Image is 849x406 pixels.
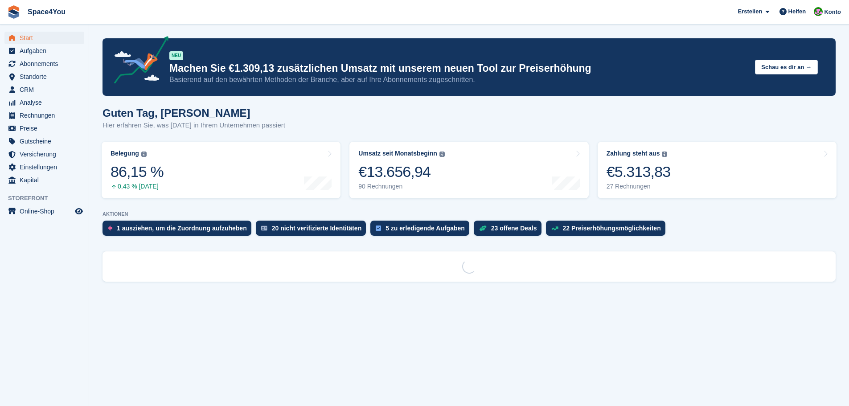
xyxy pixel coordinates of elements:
p: Hier erfahren Sie, was [DATE] in Ihrem Unternehmen passiert [103,120,285,131]
a: Umsatz seit Monatsbeginn €13.656,94 90 Rechnungen [349,142,588,198]
div: €5.313,83 [607,163,671,181]
div: Belegung [111,150,139,157]
span: Online-Shop [20,205,73,217]
div: 90 Rechnungen [358,183,445,190]
button: Schau es dir an → [755,60,818,74]
span: Helfen [788,7,806,16]
a: menu [4,148,84,160]
span: Analyse [20,96,73,109]
p: AKTIONEN [103,211,836,217]
img: price_increase_opportunities-93ffe204e8149a01c8c9dc8f82e8f89637d9d84a8eef4429ea346261dce0b2c0.svg [551,226,558,230]
p: Basierend auf den bewährten Methoden der Branche, aber auf Ihre Abonnements zugeschnitten. [169,75,748,85]
a: menu [4,83,84,96]
img: deal-1b604bf984904fb50ccaf53a9ad4b4a5d6e5aea283cecdc64d6e3604feb123c2.svg [479,225,487,231]
div: NEU [169,51,183,60]
a: menu [4,109,84,122]
div: 86,15 % [111,163,164,181]
a: menu [4,70,84,83]
div: 27 Rechnungen [607,183,671,190]
h1: Guten Tag, [PERSON_NAME] [103,107,285,119]
span: CRM [20,83,73,96]
span: Standorte [20,70,73,83]
img: icon-info-grey-7440780725fd019a000dd9b08b2336e03edf1995a4989e88bcd33f0948082b44.svg [141,152,147,157]
img: icon-info-grey-7440780725fd019a000dd9b08b2336e03edf1995a4989e88bcd33f0948082b44.svg [662,152,667,157]
img: icon-info-grey-7440780725fd019a000dd9b08b2336e03edf1995a4989e88bcd33f0948082b44.svg [439,152,445,157]
a: 5 zu erledigende Aufgaben [370,221,474,240]
span: Storefront [8,194,89,203]
span: Preise [20,122,73,135]
a: Belegung 86,15 % 0,43 % [DATE] [102,142,340,198]
a: menu [4,161,84,173]
img: price-adjustments-announcement-icon-8257ccfd72463d97f412b2fc003d46551f7dbcb40ab6d574587a9cd5c0d94... [107,36,169,87]
a: menu [4,45,84,57]
a: Zahlung steht aus €5.313,83 27 Rechnungen [598,142,837,198]
div: 1 ausziehen, um die Zuordnung aufzuheben [117,225,247,232]
span: Gutscheine [20,135,73,148]
img: stora-icon-8386f47178a22dfd0bd8f6a31ec36ba5ce8667c1dd55bd0f319d3a0aa187defe.svg [7,5,21,19]
span: Konto [824,8,841,16]
a: menu [4,122,84,135]
a: Speisekarte [4,205,84,217]
span: Einstellungen [20,161,73,173]
span: Abonnements [20,57,73,70]
div: 5 zu erledigende Aufgaben [386,225,465,232]
div: Umsatz seit Monatsbeginn [358,150,437,157]
span: Erstellen [738,7,762,16]
div: 20 nicht verifizierte Identitäten [272,225,362,232]
a: menu [4,57,84,70]
div: 23 offene Deals [491,225,537,232]
img: verify_identity-adf6edd0f0f0b5bbfe63781bf79b02c33cf7c696d77639b501bdc392416b5a36.svg [261,226,267,231]
img: task-75834270c22a3079a89374b754ae025e5fb1db73e45f91037f5363f120a921f8.svg [376,226,381,231]
span: Rechnungen [20,109,73,122]
img: Luca-André Talhoff [814,7,823,16]
a: 23 offene Deals [474,221,546,240]
a: 1 ausziehen, um die Zuordnung aufzuheben [103,221,256,240]
a: 20 nicht verifizierte Identitäten [256,221,371,240]
a: menu [4,135,84,148]
a: 22 Preiserhöhungsmöglichkeiten [546,221,670,240]
a: Vorschau-Shop [74,206,84,217]
a: menu [4,32,84,44]
div: €13.656,94 [358,163,445,181]
a: Space4You [24,4,69,19]
img: move_outs_to_deallocate_icon-f764333ba52eb49d3ac5e1228854f67142a1ed5810a6f6cc68b1a99e826820c5.svg [108,226,112,231]
span: Aufgaben [20,45,73,57]
p: Machen Sie €1.309,13 zusätzlichen Umsatz mit unserem neuen Tool zur Preiserhöhung [169,62,748,75]
div: Zahlung steht aus [607,150,660,157]
a: menu [4,174,84,186]
a: menu [4,96,84,109]
span: Start [20,32,73,44]
span: Versicherung [20,148,73,160]
span: Kapital [20,174,73,186]
div: 22 Preiserhöhungsmöglichkeiten [563,225,661,232]
div: 0,43 % [DATE] [111,183,164,190]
